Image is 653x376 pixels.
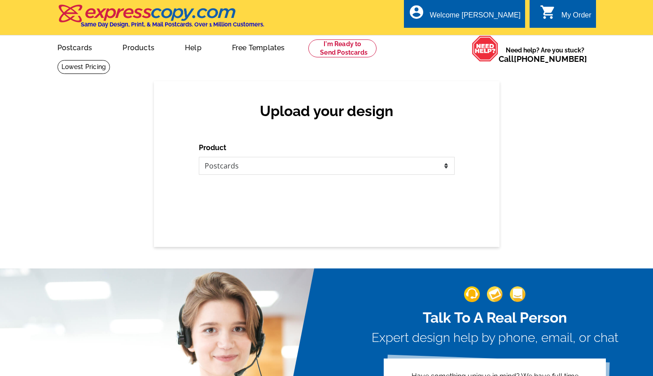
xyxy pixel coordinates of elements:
h2: Upload your design [208,103,446,120]
i: account_circle [408,4,425,20]
label: Product [199,143,226,153]
a: Same Day Design, Print, & Mail Postcards. Over 1 Million Customers. [57,11,264,28]
a: Help [171,36,216,57]
a: Postcards [43,36,107,57]
i: shopping_cart [540,4,556,20]
h4: Same Day Design, Print, & Mail Postcards. Over 1 Million Customers. [81,21,264,28]
span: Call [499,54,587,64]
span: Need help? Are you stuck? [499,46,592,64]
div: Welcome [PERSON_NAME] [430,11,521,24]
a: [PHONE_NUMBER] [514,54,587,64]
img: support-img-1.png [464,286,480,302]
a: shopping_cart My Order [540,10,592,21]
h3: Expert design help by phone, email, or chat [372,330,618,346]
a: Free Templates [218,36,299,57]
div: My Order [561,11,592,24]
img: help [472,35,499,62]
a: Products [108,36,169,57]
img: support-img-3_1.png [510,286,526,302]
img: support-img-2.png [487,286,503,302]
h2: Talk To A Real Person [372,309,618,326]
